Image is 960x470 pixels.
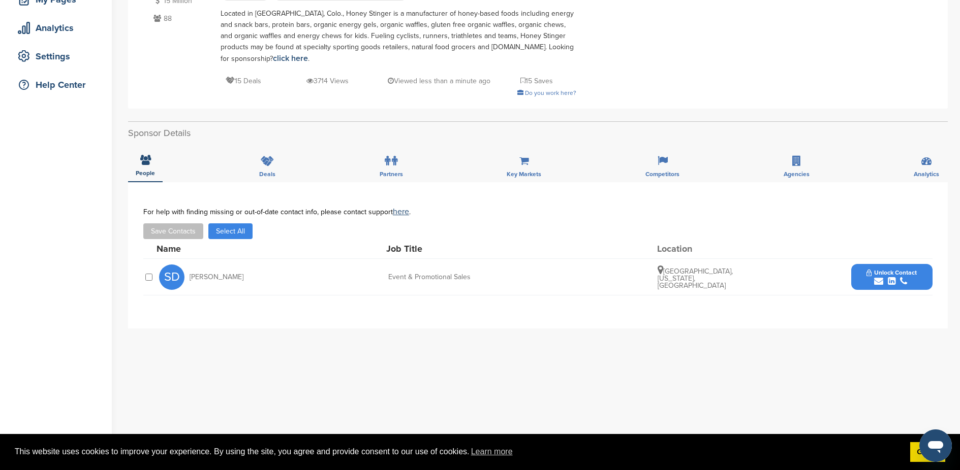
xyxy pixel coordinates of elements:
a: here [393,207,409,217]
div: Name [157,244,268,253]
span: Unlock Contact [866,269,917,276]
button: Unlock Contact [854,262,929,292]
span: Partners [380,171,403,177]
a: Do you work here? [517,89,576,96]
div: Analytics [15,19,102,37]
a: dismiss cookie message [910,442,945,462]
span: Do you work here? [525,89,576,96]
p: 15 Deals [226,75,261,87]
a: learn more about cookies [470,444,514,459]
div: Location [657,244,733,253]
a: click here [273,53,308,63]
div: Job Title [386,244,539,253]
span: [PERSON_NAME] [190,274,243,281]
span: Key Markets [507,171,541,177]
button: Select All [208,223,253,239]
p: 3714 Views [306,75,349,87]
div: Help Center [15,76,102,94]
div: Event & Promotional Sales [388,274,541,281]
span: SD [159,264,184,290]
span: Competitors [645,171,679,177]
p: 15 Saves [520,75,553,87]
span: [GEOGRAPHIC_DATA], [US_STATE], [GEOGRAPHIC_DATA] [658,267,733,290]
span: Analytics [914,171,939,177]
button: Save Contacts [143,223,203,239]
span: This website uses cookies to improve your experience. By using the site, you agree and provide co... [15,444,902,459]
p: Viewed less than a minute ago [388,75,490,87]
span: Deals [259,171,275,177]
a: Analytics [10,16,102,40]
h2: Sponsor Details [128,126,948,140]
a: Settings [10,45,102,68]
span: Agencies [784,171,810,177]
a: Help Center [10,73,102,96]
iframe: Button to launch messaging window [919,429,952,462]
div: Settings [15,47,102,65]
div: Located in [GEOGRAPHIC_DATA], Colo., Honey Stinger is a manufacturer of honey-based foods includi... [221,8,576,64]
span: People [136,170,155,176]
div: For help with finding missing or out-of-date contact info, please contact support . [143,208,933,216]
p: 88 [151,12,210,25]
